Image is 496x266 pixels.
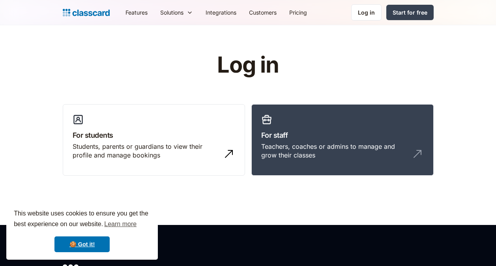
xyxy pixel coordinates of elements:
span: This website uses cookies to ensure you get the best experience on our website. [14,209,150,230]
a: For studentsStudents, parents or guardians to view their profile and manage bookings [63,104,245,176]
a: dismiss cookie message [54,236,110,252]
h1: Log in [123,53,373,77]
a: Integrations [199,4,243,21]
div: cookieconsent [6,201,158,260]
a: Customers [243,4,283,21]
div: Log in [358,8,375,17]
a: Features [119,4,154,21]
a: Start for free [386,5,434,20]
a: Log in [351,4,382,21]
h3: For students [73,130,235,140]
a: learn more about cookies [103,218,138,230]
div: Teachers, coaches or admins to manage and grow their classes [261,142,408,160]
a: Pricing [283,4,313,21]
div: Solutions [154,4,199,21]
div: Start for free [393,8,427,17]
a: For staffTeachers, coaches or admins to manage and grow their classes [251,104,434,176]
div: Students, parents or guardians to view their profile and manage bookings [73,142,219,160]
a: home [63,7,110,18]
div: Solutions [160,8,183,17]
h3: For staff [261,130,424,140]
